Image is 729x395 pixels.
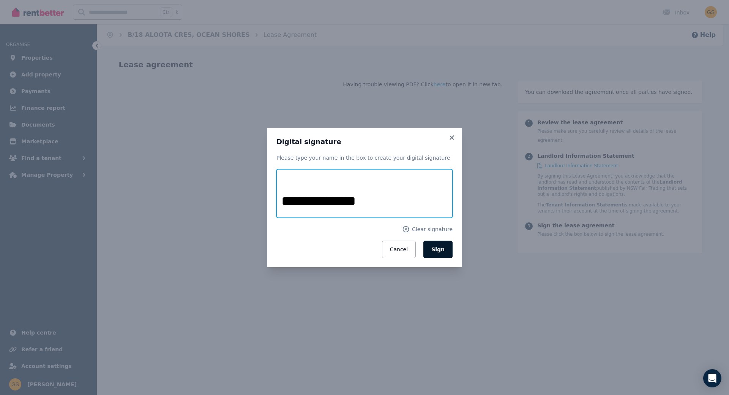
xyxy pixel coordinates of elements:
[382,241,416,258] button: Cancel
[276,137,453,146] h3: Digital signature
[412,225,453,233] span: Clear signature
[276,154,453,162] p: Please type your name in the box to create your digital signature
[703,369,721,387] div: Open Intercom Messenger
[431,246,445,252] span: Sign
[423,241,453,258] button: Sign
